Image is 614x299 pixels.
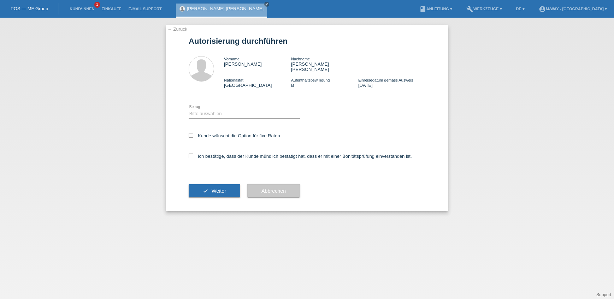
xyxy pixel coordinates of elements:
[125,7,165,11] a: E-Mail Support
[224,56,291,67] div: [PERSON_NAME]
[189,133,280,138] label: Kunde wünscht die Option für fixe Raten
[596,292,611,297] a: Support
[187,6,264,11] a: [PERSON_NAME] [PERSON_NAME]
[291,77,358,88] div: B
[66,7,98,11] a: Kund*innen
[265,2,268,6] i: close
[98,7,125,11] a: Einkäufe
[189,184,240,198] button: check Weiter
[247,184,300,198] button: Abbrechen
[535,7,610,11] a: account_circlem-way - [GEOGRAPHIC_DATA] ▾
[167,26,187,32] a: ← Zurück
[261,188,286,194] span: Abbrechen
[513,7,528,11] a: DE ▾
[539,6,546,13] i: account_circle
[291,57,310,61] span: Nachname
[358,77,425,88] div: [DATE]
[264,2,269,7] a: close
[463,7,506,11] a: buildWerkzeuge ▾
[224,77,291,88] div: [GEOGRAPHIC_DATA]
[189,154,412,159] label: Ich bestätige, dass der Kunde mündlich bestätigt hat, dass er mit einer Bonitätsprüfung einversta...
[358,78,413,82] span: Einreisedatum gemäss Ausweis
[291,56,358,72] div: [PERSON_NAME] [PERSON_NAME]
[466,6,473,13] i: build
[203,188,208,194] i: check
[291,78,330,82] span: Aufenthaltsbewilligung
[224,78,243,82] span: Nationalität
[189,37,425,46] h1: Autorisierung durchführen
[94,2,100,8] span: 1
[11,6,48,11] a: POS — MF Group
[224,57,240,61] span: Vorname
[416,7,456,11] a: bookAnleitung ▾
[419,6,426,13] i: book
[212,188,226,194] span: Weiter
